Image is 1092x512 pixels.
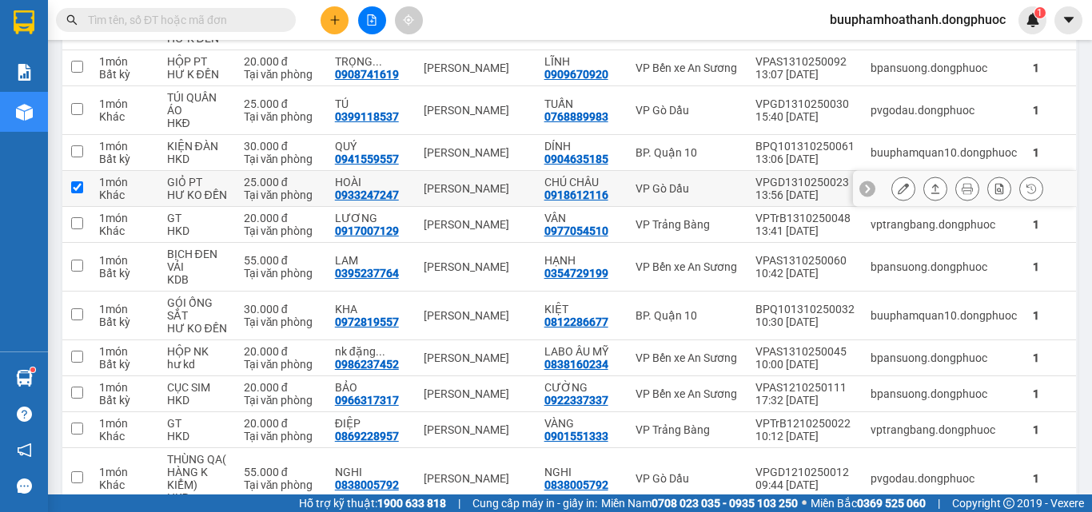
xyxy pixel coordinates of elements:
div: 20.000 đ [244,345,319,358]
div: Tại văn phòng [244,430,319,443]
div: Bất kỳ [99,394,151,407]
span: ... [376,345,385,358]
strong: ĐỒNG PHƯỚC [126,9,219,22]
button: aim [395,6,423,34]
div: VPAS1310250060 [755,254,855,267]
div: 1 [1033,260,1068,273]
div: bpansuong.dongphuoc [871,351,1017,364]
div: Tại văn phòng [244,394,319,407]
div: 0812286677 [544,316,608,328]
div: 1 món [99,466,151,478]
div: HƯ KO ĐỀN [167,322,228,335]
div: CỤC SIM [167,381,228,394]
div: 1 món [99,254,151,267]
div: VP Trảng Bàng [636,423,739,436]
div: BP. Quận 10 [636,309,739,322]
span: | [458,494,460,512]
div: Tại văn phòng [244,267,319,280]
div: VPGD1310250030 [755,97,855,110]
div: Bất kỳ [99,153,151,165]
div: KIỆN ĐÀN [167,140,228,153]
div: 1 món [99,417,151,430]
div: NGHI [335,466,409,478]
div: [PERSON_NAME] [424,309,528,322]
div: Tại văn phòng [244,110,319,123]
input: Tìm tên, số ĐT hoặc mã đơn [88,11,277,29]
div: 1 [1033,351,1068,364]
div: 0869228957 [335,430,399,443]
div: 0354729199 [544,267,608,280]
span: message [17,478,32,494]
div: 0986237452 [335,358,399,371]
div: BẢO [335,381,409,394]
div: vptrangbang.dongphuoc [871,218,1017,231]
div: BP. Quận 10 [636,146,739,159]
span: 1 [1037,7,1042,18]
span: 18:10:34 [DATE] [35,116,98,125]
div: TÚ [335,97,409,110]
div: VPAS1210250111 [755,381,855,394]
div: vptrangbang.dongphuoc [871,423,1017,436]
span: [PERSON_NAME]: [5,103,153,113]
div: [PERSON_NAME] [424,104,528,117]
div: VP Bến xe An Sương [636,351,739,364]
div: [PERSON_NAME] [424,260,528,273]
div: KHA [335,303,409,316]
div: 13:56 [DATE] [755,189,855,201]
img: warehouse-icon [16,104,33,121]
div: 15:40 [DATE] [755,110,855,123]
div: 0941559557 [335,153,399,165]
div: 0977054510 [544,224,608,237]
div: ĐIỆP [335,417,409,430]
div: VPTrB1210250022 [755,417,855,430]
div: 0922337337 [544,394,608,407]
div: 25.000 đ [244,97,319,110]
div: 1 [1033,472,1068,485]
div: CƯỜNG [544,381,620,394]
button: caret-down [1054,6,1082,34]
div: Tại văn phòng [244,358,319,371]
div: Bất kỳ [99,316,151,328]
div: 1 món [99,97,151,110]
button: file-add [358,6,386,34]
div: 0768889983 [544,110,608,123]
div: VP Gò Dầu [636,104,739,117]
div: Bất kỳ [99,358,151,371]
div: Tại văn phòng [244,153,319,165]
div: 1 [1033,218,1068,231]
div: 17:32 [DATE] [755,394,855,407]
div: DÍNH [544,140,620,153]
div: TUẤN [544,97,620,110]
div: [PERSON_NAME] [424,387,528,400]
img: logo [6,10,77,80]
span: Hỗ trợ kỹ thuật: [299,494,446,512]
span: Bến xe [GEOGRAPHIC_DATA] [126,26,215,46]
div: [PERSON_NAME] [424,423,528,436]
div: 20.000 đ [244,417,319,430]
div: Khác [99,110,151,123]
div: TRỌNG (HƯNG THỊNH) [335,55,409,68]
img: solution-icon [16,64,33,81]
div: 0838160234 [544,358,608,371]
div: 30.000 đ [244,303,319,316]
div: LABO ÂU MỸ [544,345,620,358]
div: HƯ K ĐỀN [167,68,228,81]
div: VP Trảng Bàng [636,218,739,231]
span: copyright [1003,498,1014,509]
span: Miền Nam [601,494,798,512]
div: 25.000 đ [244,176,319,189]
div: KIỆT [544,303,620,316]
div: BPQ101310250032 [755,303,855,316]
div: LƯƠNG [335,212,409,224]
div: HKD [167,153,228,165]
div: [PERSON_NAME] [424,472,528,485]
sup: 1 [1034,7,1046,18]
span: 01 Võ Văn Truyện, KP.1, Phường 2 [126,48,220,68]
div: 1 món [99,303,151,316]
div: HẠNH [544,254,620,267]
div: BỊCH ĐEN VẢI [167,248,228,273]
div: VP Gò Dầu [636,472,739,485]
span: caret-down [1062,13,1076,27]
div: VÀNG [544,417,620,430]
div: buuphamquan10.dongphuoc [871,146,1017,159]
